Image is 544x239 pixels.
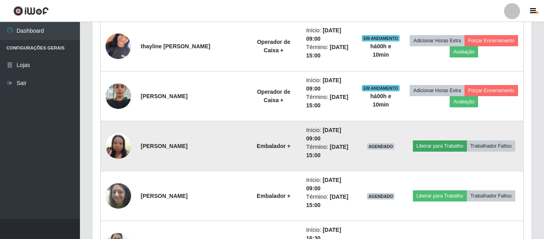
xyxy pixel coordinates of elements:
time: [DATE] 09:00 [306,127,341,142]
img: 1736128144098.jpeg [106,179,131,213]
strong: [PERSON_NAME] [141,193,187,199]
button: Forçar Encerramento [464,85,518,96]
span: AGENDADO [367,193,395,199]
strong: [PERSON_NAME] [141,93,187,99]
span: EM ANDAMENTO [362,85,400,91]
button: Trabalhador Faltou [467,140,515,152]
li: Início: [306,176,352,193]
time: [DATE] 09:00 [306,77,341,92]
li: Início: [306,126,352,143]
strong: Embalador + [257,193,290,199]
button: Liberar para Trabalho [413,140,467,152]
li: Término: [306,193,352,209]
img: 1736419547784.jpeg [106,79,131,113]
button: Forçar Encerramento [464,35,518,46]
strong: Operador de Caixa + [257,39,290,53]
button: Adicionar Horas Extra [410,35,464,46]
button: Avaliação [450,46,478,57]
strong: Embalador + [257,143,290,149]
time: [DATE] 09:00 [306,27,341,42]
li: Início: [306,76,352,93]
strong: há 00 h e 10 min [371,93,391,108]
time: [DATE] 09:00 [306,177,341,192]
li: Término: [306,143,352,160]
button: Trabalhador Faltou [467,190,515,201]
img: 1721259813079.jpeg [106,129,131,163]
strong: há 00 h e 10 min [371,43,391,58]
button: Adicionar Horas Extra [410,85,464,96]
span: EM ANDAMENTO [362,35,400,41]
img: 1742385063633.jpeg [106,29,131,63]
strong: [PERSON_NAME] [141,143,187,149]
li: Término: [306,93,352,110]
strong: thayline [PERSON_NAME] [141,43,210,49]
li: Início: [306,26,352,43]
span: AGENDADO [367,143,395,150]
button: Avaliação [450,96,478,107]
strong: Operador de Caixa + [257,89,290,103]
img: CoreUI Logo [13,6,49,16]
button: Liberar para Trabalho [413,190,467,201]
li: Término: [306,43,352,60]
